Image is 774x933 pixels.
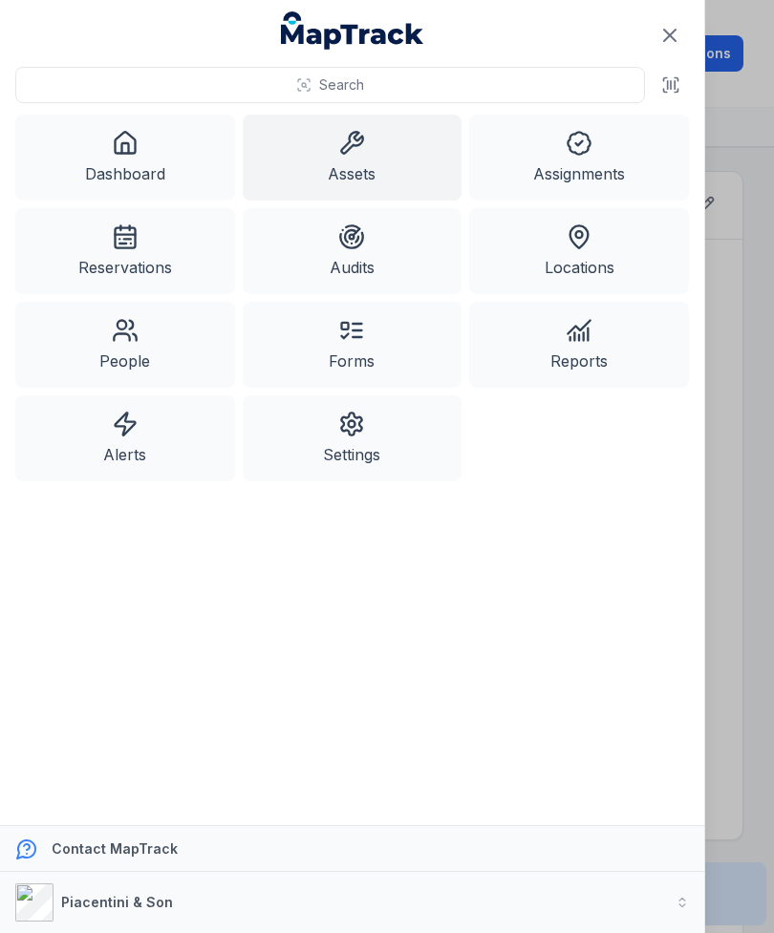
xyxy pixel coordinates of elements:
[15,395,235,481] a: Alerts
[15,115,235,201] a: Dashboard
[61,894,173,910] strong: Piacentini & Son
[469,115,689,201] a: Assignments
[15,67,645,103] button: Search
[650,15,690,55] button: Close navigation
[243,395,462,481] a: Settings
[469,302,689,388] a: Reports
[243,302,462,388] a: Forms
[15,302,235,388] a: People
[281,11,424,50] a: MapTrack
[469,208,689,294] a: Locations
[243,115,462,201] a: Assets
[52,840,178,857] strong: Contact MapTrack
[15,208,235,294] a: Reservations
[319,75,364,95] span: Search
[243,208,462,294] a: Audits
